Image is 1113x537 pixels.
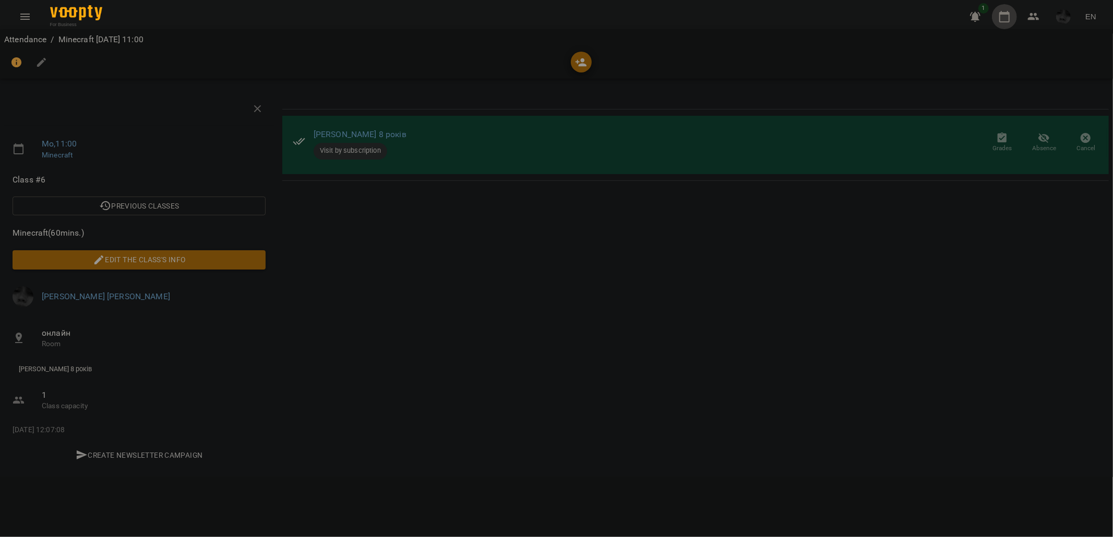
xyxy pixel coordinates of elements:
p: Class capacity [42,401,266,411]
span: Visit by subscription [314,146,387,155]
button: Cancel [1065,128,1107,157]
button: Menu [13,4,38,29]
button: EN [1081,7,1100,26]
button: Grades [982,128,1023,157]
span: 1 [42,389,266,401]
button: Create Newsletter Campaign [13,446,266,465]
a: Minecraft [42,151,73,159]
span: 1 [978,3,989,14]
button: Previous Classes [13,197,266,215]
span: Absence [1032,144,1056,153]
div: [PERSON_NAME] 8 років [13,361,98,377]
img: c21352688f5787f21f3ea42016bcdd1d.jpg [1056,9,1071,24]
img: Voopty Logo [50,5,102,20]
img: c21352688f5787f21f3ea42016bcdd1d.jpg [13,286,33,307]
span: Previous Classes [21,200,257,212]
span: For Business [50,21,102,28]
a: [PERSON_NAME] [PERSON_NAME] [42,291,170,301]
a: Mo , 11:00 [42,139,77,149]
span: Minecraft ( 60 mins. ) [13,227,266,239]
span: EN [1085,11,1096,22]
p: [DATE] 12:07:08 [13,425,266,435]
span: [PERSON_NAME] 8 років [13,364,98,374]
button: Edit the class's Info [13,250,266,269]
p: Room [42,339,266,349]
nav: breadcrumb [4,33,1109,46]
span: Edit the class's Info [21,253,257,266]
button: Absence [1023,128,1065,157]
span: Class #6 [13,174,266,186]
a: [PERSON_NAME] 8 років [314,129,406,139]
span: онлайн [42,327,266,339]
p: Minecraft [DATE] 11:00 [58,33,143,46]
span: Grades [993,144,1012,153]
a: Attendance [4,34,46,44]
li: / [51,33,54,46]
span: Create Newsletter Campaign [17,449,261,461]
span: Cancel [1076,144,1095,153]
